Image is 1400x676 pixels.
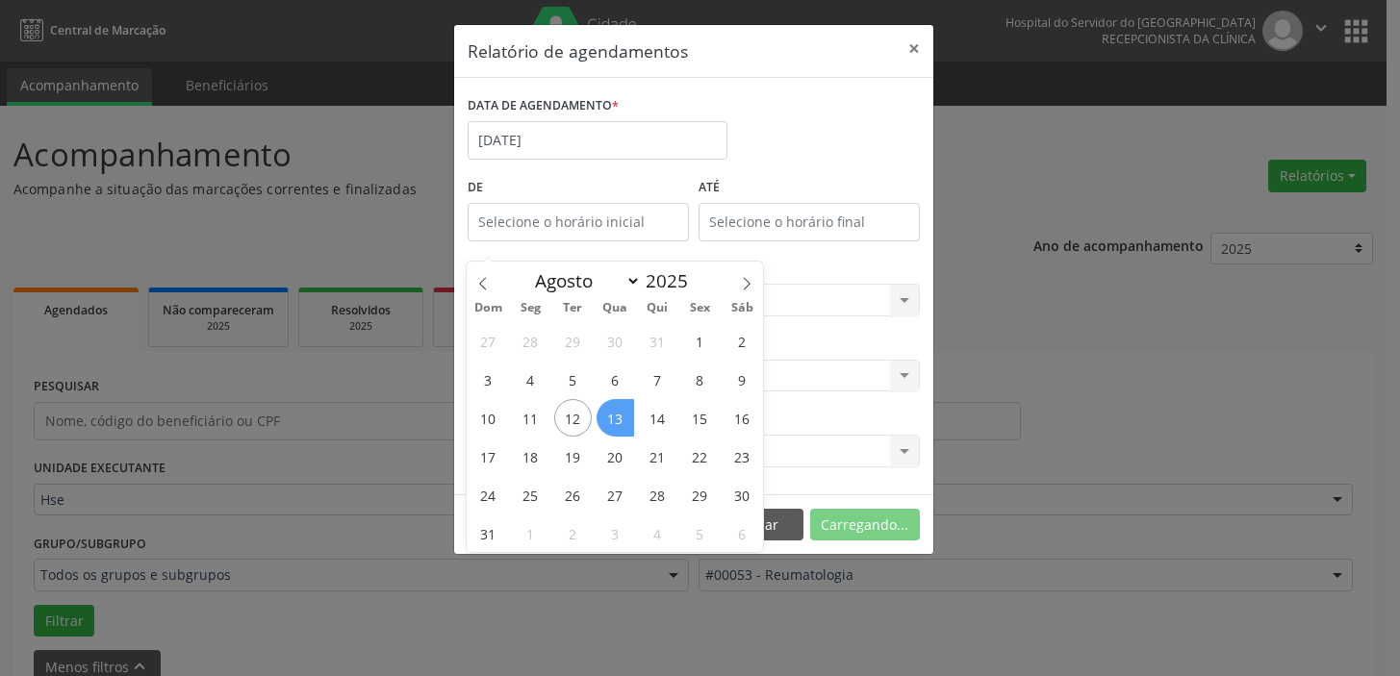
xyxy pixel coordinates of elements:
span: Agosto 4, 2025 [512,361,549,398]
span: Agosto 27, 2025 [597,476,634,513]
span: Julho 27, 2025 [470,322,507,360]
span: Agosto 2, 2025 [723,322,760,360]
span: Agosto 5, 2025 [554,361,592,398]
span: Agosto 14, 2025 [639,399,676,437]
span: Sáb [721,302,763,314]
span: Agosto 11, 2025 [512,399,549,437]
span: Agosto 18, 2025 [512,438,549,475]
span: Agosto 10, 2025 [470,399,507,437]
span: Agosto 9, 2025 [723,361,760,398]
span: Setembro 1, 2025 [512,514,549,552]
span: Agosto 1, 2025 [680,322,718,360]
span: Agosto 16, 2025 [723,399,760,437]
span: Agosto 17, 2025 [470,438,507,475]
span: Setembro 6, 2025 [723,514,760,552]
span: Sex [678,302,721,314]
span: Agosto 15, 2025 [680,399,718,437]
h5: Relatório de agendamentos [468,38,688,63]
span: Qui [636,302,678,314]
span: Setembro 5, 2025 [680,514,718,552]
span: Agosto 31, 2025 [470,514,507,552]
span: Setembro 2, 2025 [554,514,592,552]
span: Agosto 6, 2025 [597,361,634,398]
label: ESPECIALIDADE [468,255,557,285]
span: Agosto 29, 2025 [680,476,718,513]
span: Julho 30, 2025 [597,322,634,360]
span: Julho 29, 2025 [554,322,592,360]
span: Julho 28, 2025 [512,322,549,360]
span: Agosto 30, 2025 [723,476,760,513]
label: DATA DE AGENDAMENTO [468,91,619,121]
button: Close [895,25,933,72]
span: Dom [467,302,509,314]
span: Setembro 4, 2025 [639,514,676,552]
input: Selecione o horário final [699,203,920,241]
input: Selecione uma data ou intervalo [468,121,727,160]
span: Agosto 8, 2025 [680,361,718,398]
input: Year [641,268,704,293]
span: Agosto 7, 2025 [639,361,676,398]
span: Agosto 12, 2025 [554,399,592,437]
span: Setembro 3, 2025 [597,514,634,552]
span: Qua [594,302,636,314]
span: Agosto 3, 2025 [470,361,507,398]
label: De [468,173,689,203]
span: Agosto 24, 2025 [470,476,507,513]
span: Agosto 28, 2025 [639,476,676,513]
button: Carregando... [810,509,920,541]
span: Agosto 21, 2025 [639,438,676,475]
select: Month [525,267,641,294]
span: Agosto 13, 2025 [597,399,634,437]
span: Julho 31, 2025 [639,322,676,360]
label: ATÉ [699,173,920,203]
span: Ter [551,302,594,314]
span: Agosto 25, 2025 [512,476,549,513]
input: Selecione o horário inicial [468,203,689,241]
span: Agosto 26, 2025 [554,476,592,513]
span: Agosto 20, 2025 [597,438,634,475]
span: Agosto 23, 2025 [723,438,760,475]
span: Agosto 22, 2025 [680,438,718,475]
span: Seg [509,302,551,314]
span: Agosto 19, 2025 [554,438,592,475]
